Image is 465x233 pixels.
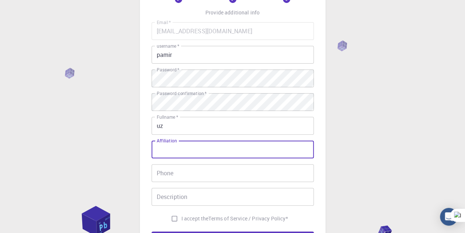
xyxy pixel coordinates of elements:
[181,215,209,222] span: I accept the
[157,90,207,97] label: Password confirmation
[205,9,260,16] p: Provide additional info
[208,215,288,222] p: Terms of Service / Privacy Policy *
[157,114,178,120] label: Fullname
[157,138,177,144] label: Affiliation
[157,19,171,26] label: Email
[440,208,458,226] div: Open Intercom Messenger
[157,43,179,49] label: username
[157,67,179,73] label: Password
[208,215,288,222] a: Terms of Service / Privacy Policy*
